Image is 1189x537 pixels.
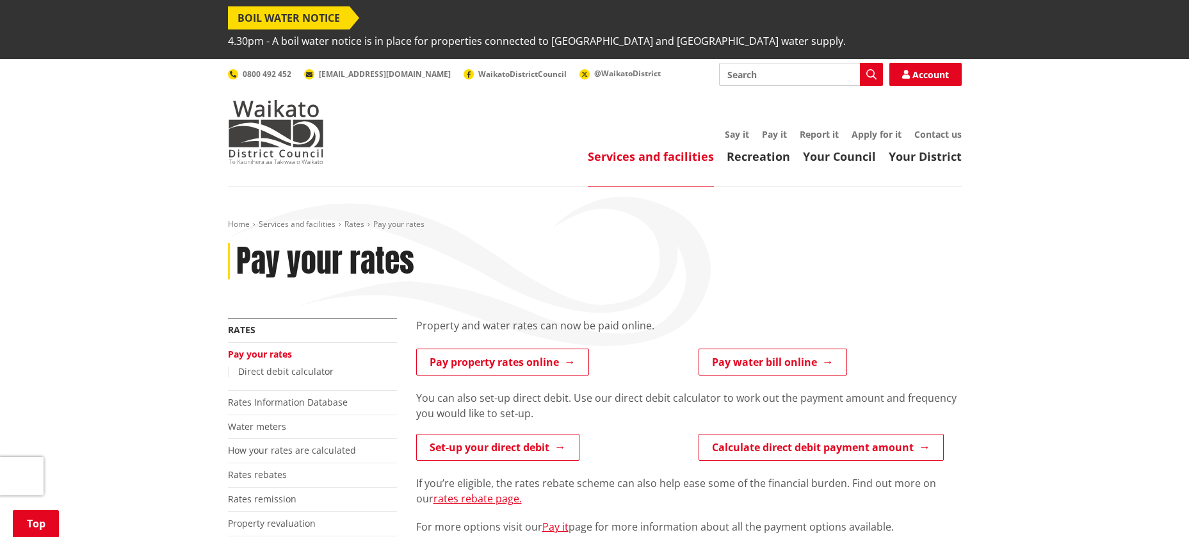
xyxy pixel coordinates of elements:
a: Pay it [542,520,569,534]
a: rates rebate page. [433,492,522,506]
a: Rates [344,219,364,229]
img: Waikato District Council - Te Kaunihera aa Takiwaa o Waikato [228,100,324,164]
a: Calculate direct debit payment amount [699,434,944,461]
a: Rates [228,324,255,336]
a: Your Council [803,149,876,164]
a: 0800 492 452 [228,69,291,79]
a: Rates Information Database [228,396,348,408]
a: Pay your rates [228,348,292,360]
a: Pay water bill online [699,349,847,376]
span: 4.30pm - A boil water notice is in place for properties connected to [GEOGRAPHIC_DATA] and [GEOGR... [228,29,846,53]
span: @WaikatoDistrict [594,68,661,79]
a: Services and facilities [588,149,714,164]
a: Your District [889,149,962,164]
a: Recreation [727,149,790,164]
a: @WaikatoDistrict [579,68,661,79]
p: You can also set-up direct debit. Use our direct debit calculator to work out the payment amount ... [416,390,962,421]
div: Property and water rates can now be paid online. [416,318,962,349]
p: For more options visit our page for more information about all the payment options available. [416,519,962,534]
span: 0800 492 452 [243,69,291,79]
a: [EMAIL_ADDRESS][DOMAIN_NAME] [304,69,451,79]
a: Apply for it [852,128,902,140]
a: WaikatoDistrictCouncil [464,69,567,79]
p: If you’re eligible, the rates rebate scheme can also help ease some of the financial burden. Find... [416,475,962,506]
input: Search input [719,63,883,86]
a: Rates rebates [228,468,287,481]
a: Home [228,219,250,229]
a: Account [889,63,962,86]
nav: breadcrumb [228,219,962,230]
h1: Pay your rates [236,243,414,280]
span: BOIL WATER NOTICE [228,6,350,29]
a: Pay property rates online [416,349,589,376]
span: WaikatoDistrictCouncil [478,69,567,79]
a: Rates remission [228,493,296,505]
a: How your rates are calculated [228,444,356,456]
a: Pay it [762,128,787,140]
a: Say it [725,128,749,140]
a: Top [13,510,59,537]
a: Direct debit calculator [238,365,334,377]
span: Pay your rates [373,219,425,229]
a: Services and facilities [259,219,336,229]
a: Set-up your direct debit [416,434,579,461]
a: Contact us [914,128,962,140]
a: Property revaluation [228,517,316,529]
a: Report it [800,128,839,140]
span: [EMAIL_ADDRESS][DOMAIN_NAME] [319,69,451,79]
a: Water meters [228,420,286,433]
